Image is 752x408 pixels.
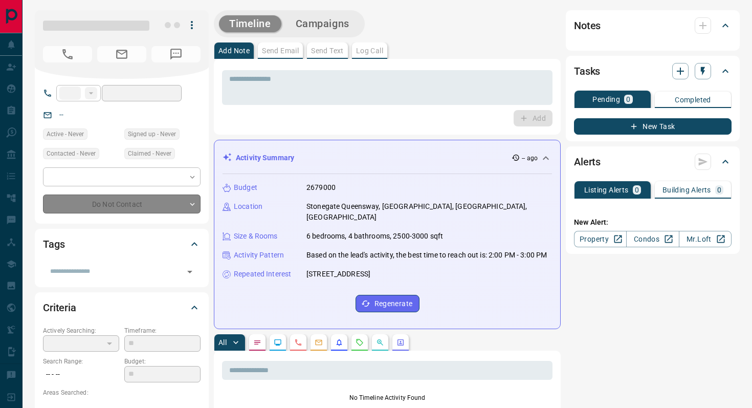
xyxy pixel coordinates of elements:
h2: Notes [574,17,601,34]
p: 2679000 [306,182,336,193]
a: -- [59,111,63,119]
span: No Number [43,46,92,62]
p: Stonegate Queensway, [GEOGRAPHIC_DATA], [GEOGRAPHIC_DATA], [GEOGRAPHIC_DATA] [306,201,552,223]
p: New Alert: [574,217,732,228]
button: Campaigns [285,15,360,32]
button: New Task [574,118,732,135]
span: No Email [97,46,146,62]
p: [STREET_ADDRESS] [306,269,370,280]
p: 6 bedrooms, 4 bathrooms, 2500-3000 sqft [306,231,443,242]
p: Search Range: [43,357,119,366]
p: Timeframe: [124,326,201,335]
p: No Timeline Activity Found [222,393,552,402]
h2: Tasks [574,63,600,79]
p: Add Note [218,47,250,54]
h2: Tags [43,236,64,252]
svg: Listing Alerts [335,338,343,347]
p: Based on the lead's activity, the best time to reach out is: 2:00 PM - 3:00 PM [306,250,547,261]
a: Condos [626,231,679,247]
div: Tasks [574,59,732,83]
div: Tags [43,232,201,256]
div: Criteria [43,295,201,320]
div: Notes [574,13,732,38]
svg: Emails [315,338,323,347]
p: Actively Searching: [43,326,119,335]
svg: Notes [253,338,261,347]
div: Alerts [574,149,732,174]
p: 0 [626,96,630,103]
p: 0 [717,186,721,194]
svg: Calls [294,338,302,347]
p: Size & Rooms [234,231,278,242]
p: Building Alerts [662,186,711,194]
h2: Criteria [43,299,76,316]
svg: Requests [356,338,364,347]
p: Pending [592,96,620,103]
svg: Opportunities [376,338,384,347]
span: Active - Never [47,129,84,139]
p: Budget: [124,357,201,366]
p: Location [234,201,262,212]
p: Listing Alerts [584,186,629,194]
p: -- ago [522,154,538,163]
button: Regenerate [356,295,419,312]
p: Completed [675,96,711,103]
h2: Alerts [574,154,601,170]
p: Activity Summary [236,153,294,163]
p: Repeated Interest [234,269,291,280]
p: Budget [234,182,257,193]
p: Activity Pattern [234,250,284,261]
span: Contacted - Never [47,148,96,159]
div: Do Not Contact [43,195,201,213]
a: Property [574,231,627,247]
span: Signed up - Never [128,129,176,139]
p: All [218,339,227,346]
span: No Number [151,46,201,62]
a: Mr.Loft [679,231,732,247]
p: 0 [635,186,639,194]
button: Open [183,265,197,279]
p: Areas Searched: [43,388,201,397]
svg: Agent Actions [396,338,405,347]
svg: Lead Browsing Activity [274,338,282,347]
span: Claimed - Never [128,148,171,159]
div: Activity Summary-- ago [223,148,552,167]
p: -- - -- [43,366,119,383]
button: Timeline [219,15,281,32]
